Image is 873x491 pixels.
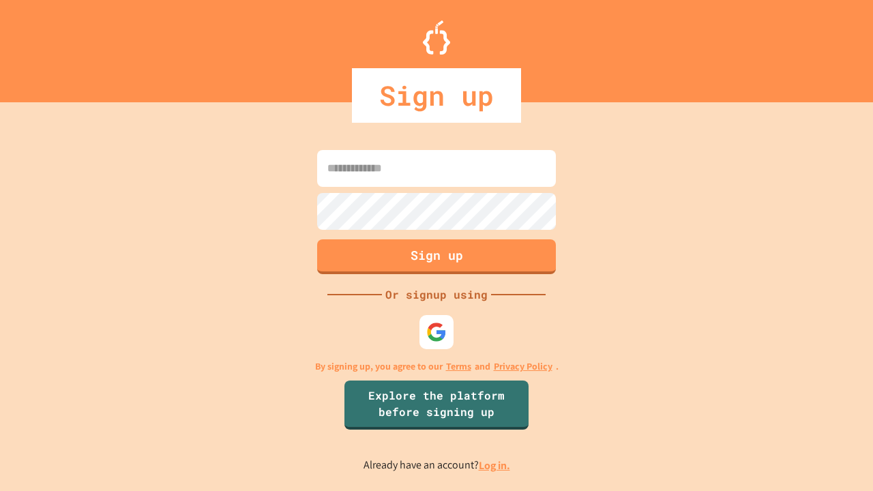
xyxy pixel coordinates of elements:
[426,322,447,342] img: google-icon.svg
[315,359,559,374] p: By signing up, you agree to our and .
[446,359,471,374] a: Terms
[423,20,450,55] img: Logo.svg
[494,359,552,374] a: Privacy Policy
[479,458,510,473] a: Log in.
[364,457,510,474] p: Already have an account?
[352,68,521,123] div: Sign up
[382,286,491,303] div: Or signup using
[344,381,529,430] a: Explore the platform before signing up
[317,239,556,274] button: Sign up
